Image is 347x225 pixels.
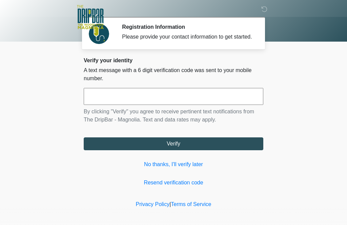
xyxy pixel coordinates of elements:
[122,33,253,41] div: Please provide your contact information to get started.
[84,66,263,83] p: A text message with a 6 digit verification code was sent to your mobile number.
[136,201,170,207] a: Privacy Policy
[84,108,263,124] p: By clicking "Verify" you agree to receive pertinent text notifications from The DripBar - Magnoli...
[171,201,211,207] a: Terms of Service
[84,160,263,168] a: No thanks, I'll verify later
[84,179,263,187] a: Resend verification code
[84,57,263,64] h2: Verify your identity
[77,5,104,30] img: The DripBar - Magnolia Logo
[169,201,171,207] a: |
[84,137,263,150] button: Verify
